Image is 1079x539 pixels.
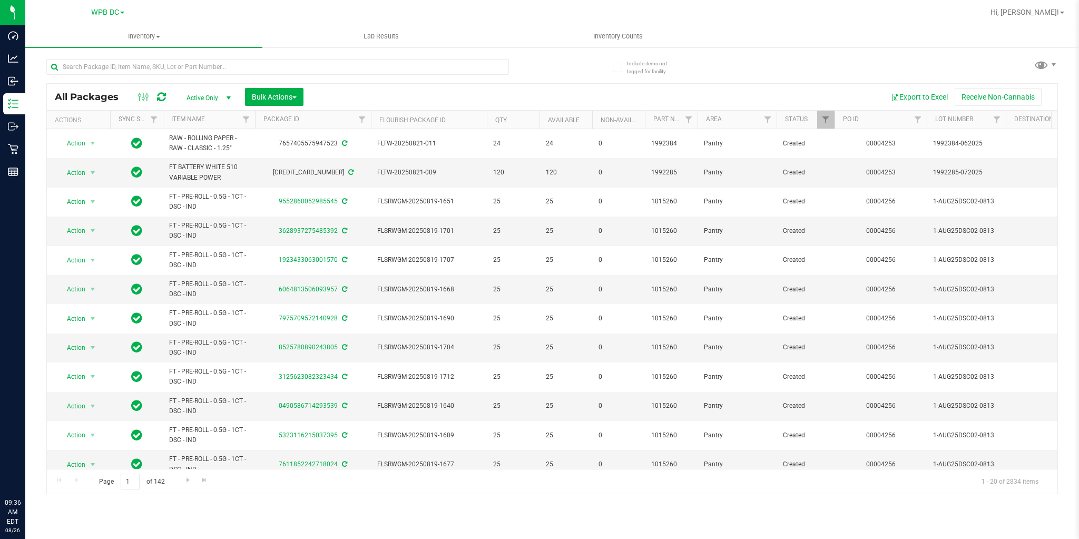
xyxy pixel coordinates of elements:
a: Flourish Package ID [379,116,446,124]
span: Action [57,136,86,151]
a: 5323116215037395 [279,432,338,439]
span: FT BATTERY WHITE 510 VARIABLE POWER [169,162,249,182]
a: Filter [817,111,835,129]
iframe: Resource center [11,455,42,486]
a: 0490586714293539 [279,402,338,409]
span: Hi, [PERSON_NAME]! [990,8,1059,16]
span: FLSRWGM-20250819-1712 [377,372,480,382]
span: Sync from Compliance System [340,432,347,439]
span: 0 [599,459,639,469]
span: FT - PRE-ROLL - 0.5G - 1CT - DSC - IND [169,367,249,387]
span: In Sync [131,282,142,297]
div: Actions [55,116,106,124]
span: Bulk Actions [252,93,297,101]
span: select [86,165,100,180]
span: Inventory Counts [579,32,657,41]
span: Sync from Compliance System [340,256,347,263]
span: Created [783,430,828,440]
a: Part Number [653,115,695,123]
inline-svg: Inventory [8,99,18,109]
a: 9552860052985545 [279,198,338,205]
a: 1923433063001570 [279,256,338,263]
span: 1-AUG25DSC02-0813 [933,401,999,411]
a: Status [785,115,808,123]
span: 25 [546,255,586,265]
span: 1-AUG25DSC02-0813 [933,255,999,265]
span: Pantry [704,139,770,149]
span: Action [57,165,86,180]
span: 1-AUG25DSC02-0813 [933,226,999,236]
span: Action [57,399,86,414]
span: FLSRWGM-20250819-1640 [377,401,480,411]
span: In Sync [131,398,142,413]
span: Action [57,253,86,268]
span: FT - PRE-ROLL - 0.5G - 1CT - DSC - IND [169,250,249,270]
a: 8525780890243805 [279,344,338,351]
p: 09:36 AM EDT [5,498,21,526]
span: 0 [599,255,639,265]
span: Pantry [704,226,770,236]
span: 25 [546,459,586,469]
span: 24 [493,139,533,149]
span: 1-AUG25DSC02-0813 [933,197,999,207]
span: 1015260 [651,197,691,207]
span: select [86,428,100,443]
span: 25 [493,197,533,207]
span: Action [57,457,86,472]
span: 25 [546,430,586,440]
span: Created [783,285,828,295]
a: Filter [145,111,163,129]
inline-svg: Dashboard [8,31,18,41]
span: In Sync [131,457,142,472]
span: 1-AUG25DSC02-0813 [933,372,999,382]
a: 3628937275485392 [279,227,338,234]
span: 1 - 20 of 2834 items [973,474,1047,489]
a: 00004256 [866,256,896,263]
span: Created [783,372,828,382]
a: Item Name [171,115,205,123]
span: 1992384-062025 [933,139,999,149]
span: 120 [493,168,533,178]
span: 25 [493,430,533,440]
span: Created [783,139,828,149]
a: 00004256 [866,227,896,234]
span: 25 [546,313,586,324]
a: Go to the next page [180,474,195,488]
a: Filter [988,111,1006,129]
span: FT - PRE-ROLL - 0.5G - 1CT - DSC - IND [169,308,249,328]
a: Filter [909,111,927,129]
span: select [86,369,100,384]
a: 3125623082323434 [279,373,338,380]
a: 00004256 [866,286,896,293]
a: Lot Number [935,115,973,123]
span: Pantry [704,197,770,207]
span: 0 [599,168,639,178]
div: 7657405575947523 [253,139,372,149]
span: Action [57,223,86,238]
button: Bulk Actions [245,88,303,106]
span: 25 [493,401,533,411]
span: Sync from Compliance System [340,460,347,468]
span: 1015260 [651,430,691,440]
inline-svg: Retail [8,144,18,154]
div: [CREDIT_CARD_NUMBER] [253,168,372,178]
span: Created [783,313,828,324]
span: Action [57,311,86,326]
span: 25 [546,372,586,382]
a: 00004256 [866,315,896,322]
a: 00004253 [866,140,896,147]
a: Inventory [25,25,262,47]
span: FLSRWGM-20250819-1677 [377,459,480,469]
span: select [86,194,100,209]
span: 1-AUG25DSC02-0813 [933,285,999,295]
span: 1015260 [651,401,691,411]
span: Sync from Compliance System [340,140,347,147]
inline-svg: Inbound [8,76,18,86]
span: 25 [493,226,533,236]
span: Created [783,168,828,178]
span: 25 [546,342,586,352]
iframe: Resource center unread badge [31,453,44,466]
a: PO ID [843,115,859,123]
a: 00004256 [866,432,896,439]
span: 1015260 [651,459,691,469]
